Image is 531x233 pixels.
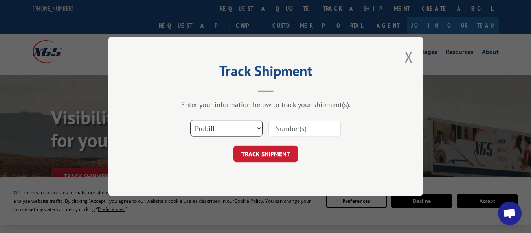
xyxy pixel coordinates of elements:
input: Number(s) [268,120,341,137]
div: Open chat [498,202,522,225]
button: TRACK SHIPMENT [233,146,298,163]
button: Close modal [404,46,413,67]
h2: Track Shipment [148,65,384,80]
div: Enter your information below to track your shipment(s). [148,100,384,109]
